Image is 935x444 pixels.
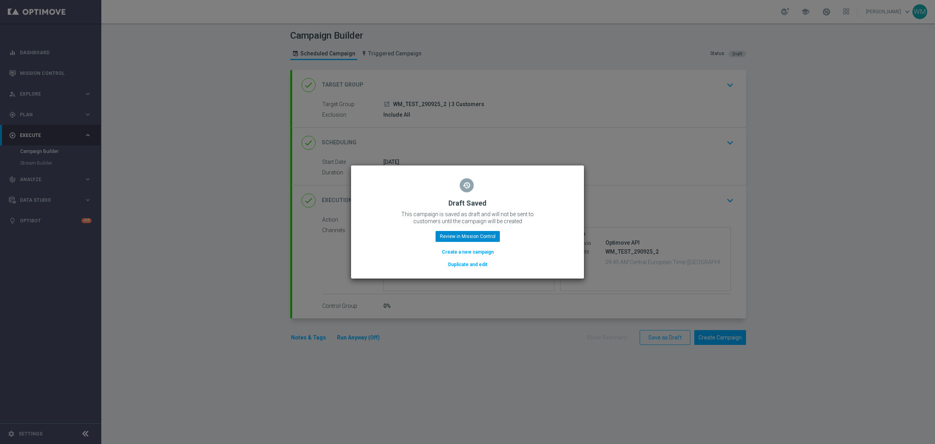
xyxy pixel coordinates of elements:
[390,211,545,225] p: This campaign is saved as draft and will not be sent to customers until the campaign will be created
[460,178,474,192] i: restore
[448,199,487,208] h2: Draft Saved
[441,248,494,256] button: Create a new campaign
[436,231,500,242] button: Review in Mission Control
[447,260,488,269] button: Duplicate and edit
